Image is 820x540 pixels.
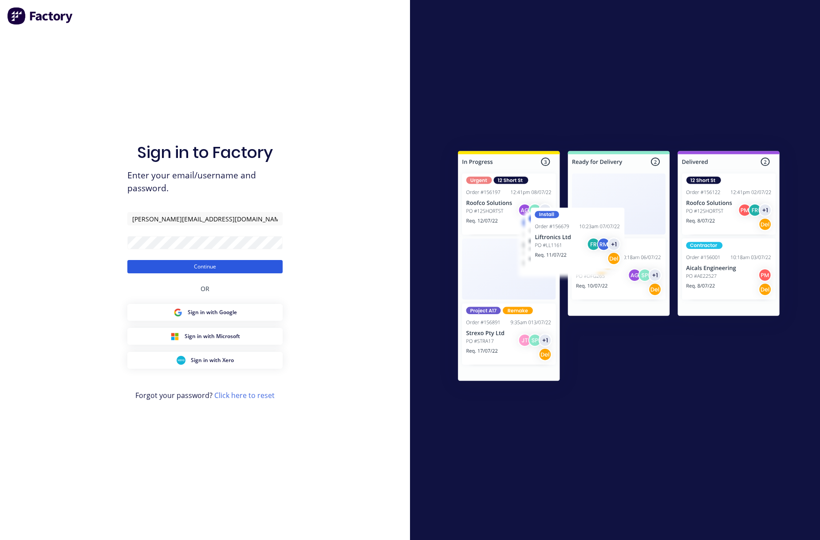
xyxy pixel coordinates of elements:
img: Sign in [438,133,799,402]
input: Email/Username [127,212,283,225]
span: Forgot your password? [135,390,275,401]
button: Xero Sign inSign in with Xero [127,352,283,369]
img: Microsoft Sign in [170,332,179,341]
button: Microsoft Sign inSign in with Microsoft [127,328,283,345]
a: Click here to reset [214,390,275,400]
h1: Sign in to Factory [137,143,273,162]
img: Factory [7,7,74,25]
img: Xero Sign in [177,356,185,365]
span: Enter your email/username and password. [127,169,283,195]
button: Google Sign inSign in with Google [127,304,283,321]
span: Sign in with Xero [191,356,234,364]
div: OR [201,273,209,304]
span: Sign in with Google [188,308,237,316]
img: Google Sign in [173,308,182,317]
span: Sign in with Microsoft [185,332,240,340]
button: Continue [127,260,283,273]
